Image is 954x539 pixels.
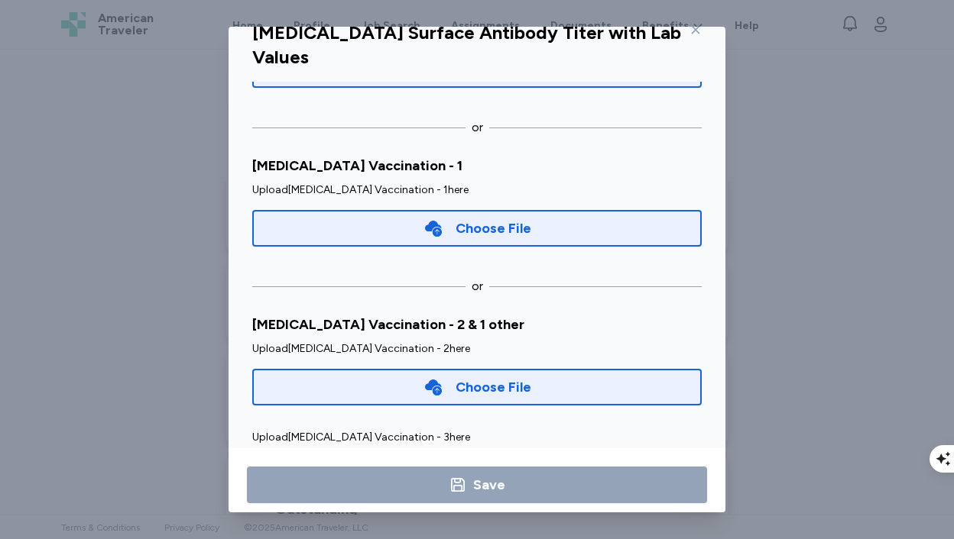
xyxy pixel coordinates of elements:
div: Upload [MEDICAL_DATA] Vaccination - 2 here [252,341,702,357]
div: Choose File [456,376,531,398]
div: or [472,277,483,295]
button: Save [247,466,707,503]
div: or [472,118,483,137]
div: Save [473,474,505,495]
div: Upload [MEDICAL_DATA] Vaccination - 3 here [252,430,702,445]
div: Choose File [456,218,531,239]
div: [MEDICAL_DATA] Vaccination - 1 [252,155,702,176]
div: [MEDICAL_DATA] Surface Antibody Titer with Lab Values [252,21,683,69]
div: [MEDICAL_DATA] Vaccination - 2 & 1 other [252,314,702,335]
div: Upload [MEDICAL_DATA] Vaccination - 1 here [252,182,702,198]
